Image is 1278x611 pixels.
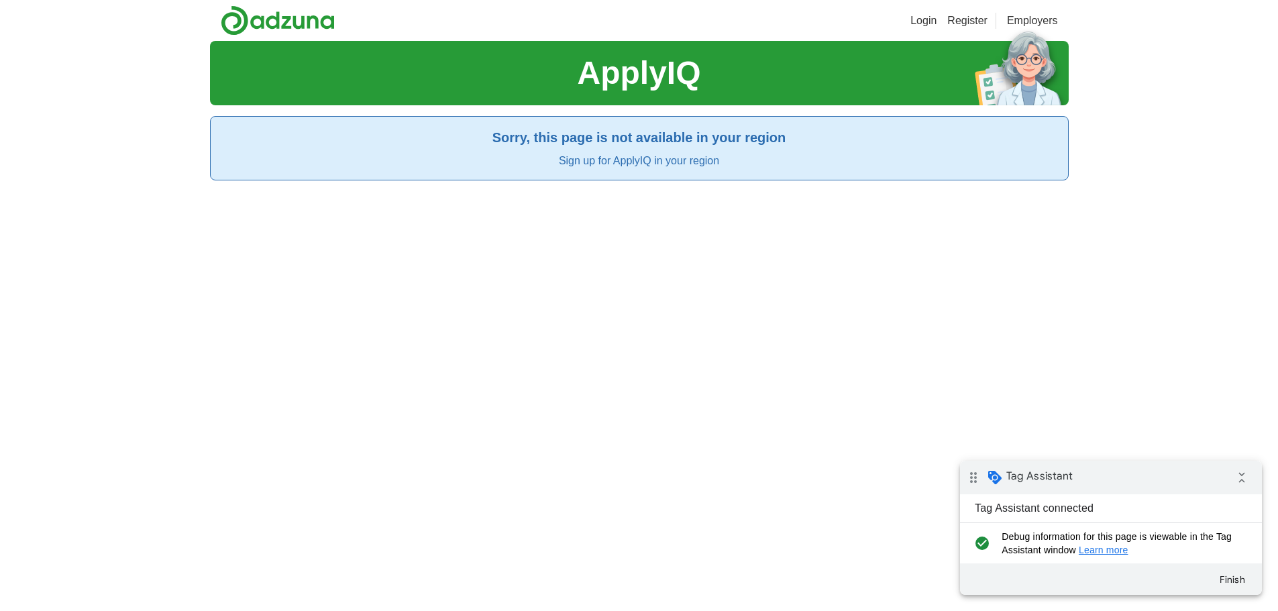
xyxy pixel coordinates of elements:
[947,13,988,29] a: Register
[11,69,33,96] i: check_circle
[221,5,335,36] img: Adzuna logo
[268,3,295,30] i: Collapse debug badge
[910,13,937,29] a: Login
[46,9,113,22] span: Tag Assistant
[42,69,280,96] span: Debug information for this page is viewable in the Tag Assistant window
[559,155,719,166] a: Sign up for ApplyIQ in your region
[1007,13,1058,29] a: Employers
[221,127,1057,148] h2: Sorry, this page is not available in your region
[577,49,700,97] h1: ApplyIQ
[248,107,297,131] button: Finish
[119,84,168,95] a: Learn more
